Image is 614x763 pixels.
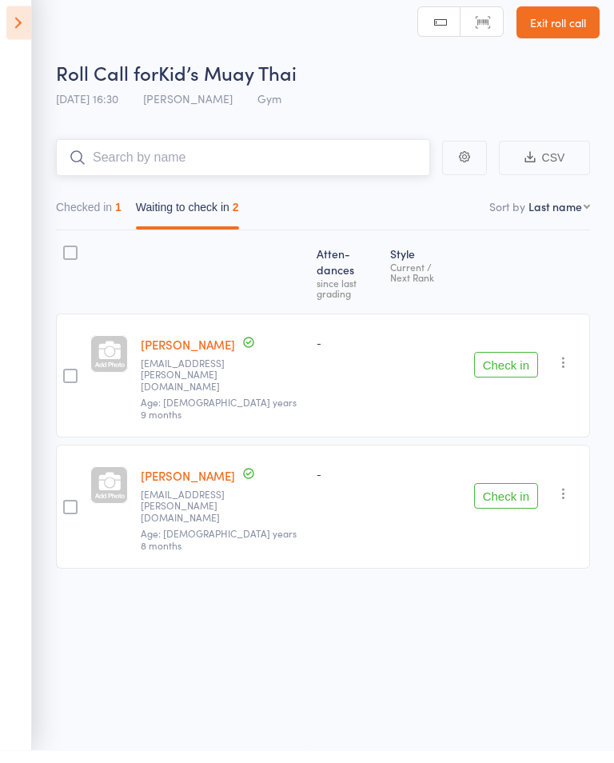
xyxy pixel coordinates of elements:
[310,250,385,319] div: Atten­dances
[56,72,158,98] span: Roll Call for
[56,103,118,119] span: [DATE] 16:30
[384,250,467,319] div: Style
[141,408,297,433] span: Age: [DEMOGRAPHIC_DATA] years 9 months
[390,274,460,295] div: Current / Next Rank
[233,214,239,226] div: 2
[56,152,430,189] input: Search by name
[141,539,297,564] span: Age: [DEMOGRAPHIC_DATA] years 8 months
[141,370,245,405] small: jamala.f.esau@hotmail.com
[499,154,590,188] button: CSV
[257,103,281,119] span: Gym
[115,214,122,226] div: 1
[489,211,525,227] label: Sort by
[141,349,235,366] a: [PERSON_NAME]
[158,72,297,98] span: Kid’s Muay Thai
[317,290,378,311] div: since last grading
[141,480,235,497] a: [PERSON_NAME]
[528,211,582,227] div: Last name
[136,206,239,242] button: Waiting to check in2
[474,496,538,521] button: Check in
[516,19,600,51] a: Exit roll call
[56,206,122,242] button: Checked in1
[317,479,378,493] div: -
[317,348,378,362] div: -
[143,103,233,119] span: [PERSON_NAME]
[141,501,245,536] small: jamala.f.esau@hotmail.com
[474,365,538,390] button: Check in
